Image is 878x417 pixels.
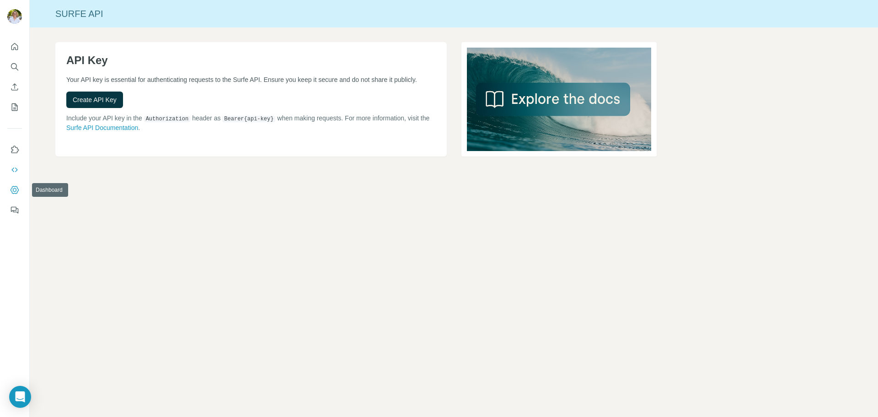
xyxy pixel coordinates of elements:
[144,116,191,122] code: Authorization
[66,92,123,108] button: Create API Key
[66,124,138,131] a: Surfe API Documentation
[66,114,436,132] p: Include your API key in the header as when making requests. For more information, visit the .
[7,182,22,198] button: Dashboard
[66,53,436,68] h1: API Key
[7,9,22,24] img: Avatar
[30,7,878,20] div: Surfe API
[7,38,22,55] button: Quick start
[7,79,22,95] button: Enrich CSV
[7,162,22,178] button: Use Surfe API
[222,116,275,122] code: Bearer {api-key}
[66,75,436,84] p: Your API key is essential for authenticating requests to the Surfe API. Ensure you keep it secure...
[7,141,22,158] button: Use Surfe on LinkedIn
[7,59,22,75] button: Search
[7,202,22,218] button: Feedback
[7,99,22,115] button: My lists
[9,386,31,408] div: Open Intercom Messenger
[73,95,117,104] span: Create API Key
